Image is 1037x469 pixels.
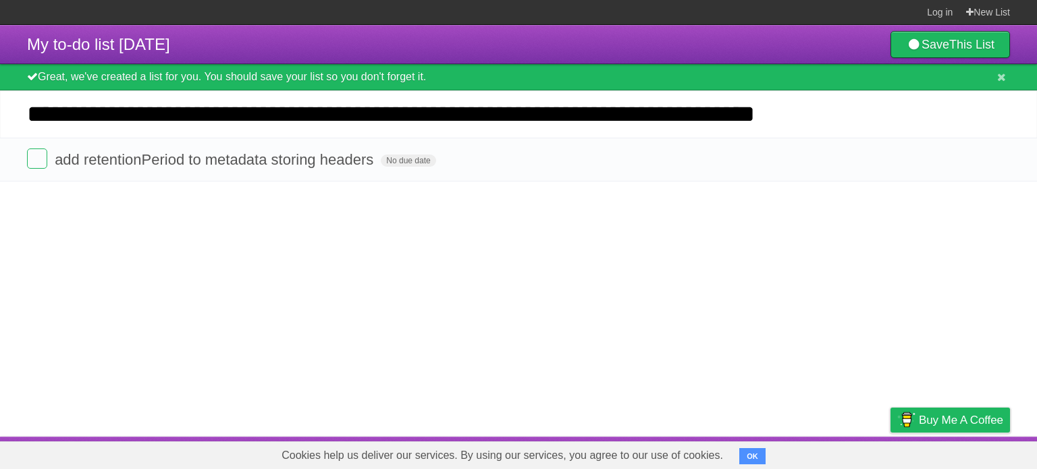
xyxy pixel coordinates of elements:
[27,148,47,169] label: Done
[381,155,435,167] span: No due date
[827,440,857,466] a: Terms
[890,31,1010,58] a: SaveThis List
[949,38,994,51] b: This List
[739,448,766,464] button: OK
[55,151,377,168] span: add retentionPeriod to metadata storing headers
[873,440,908,466] a: Privacy
[268,442,737,469] span: Cookies help us deliver our services. By using our services, you agree to our use of cookies.
[755,440,810,466] a: Developers
[890,408,1010,433] a: Buy me a coffee
[925,440,1010,466] a: Suggest a feature
[897,408,915,431] img: Buy me a coffee
[919,408,1003,432] span: Buy me a coffee
[27,35,170,53] span: My to-do list [DATE]
[711,440,739,466] a: About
